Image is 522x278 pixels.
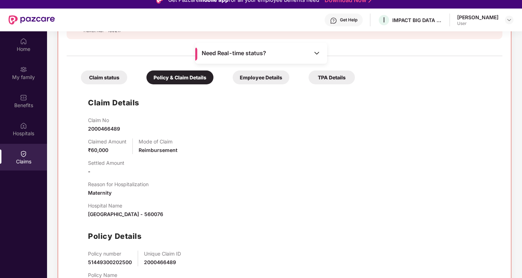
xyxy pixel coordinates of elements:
[88,190,112,196] span: Maternity
[88,259,132,265] span: 51449300202500
[88,97,139,109] h1: Claim Details
[340,17,357,23] div: Get Help
[457,21,498,26] div: User
[88,126,120,132] span: 2000466489
[20,150,27,157] img: svg+xml;base64,PHN2ZyBpZD0iQ2xhaW0iIHhtbG5zPSJodHRwOi8vd3d3LnczLm9yZy8yMDAwL3N2ZyIgd2lkdGg9IjIwIi...
[88,272,130,278] p: Policy Name
[20,122,27,129] img: svg+xml;base64,PHN2ZyBpZD0iSG9zcGl0YWxzIiB4bWxucz0iaHR0cDovL3d3dy53My5vcmcvMjAwMC9zdmciIHdpZHRoPS...
[383,16,385,24] span: I
[88,251,132,257] p: Policy number
[20,38,27,45] img: svg+xml;base64,PHN2ZyBpZD0iSG9tZSIgeG1sbnM9Imh0dHA6Ly93d3cudzMub3JnLzIwMDAvc3ZnIiB3aWR0aD0iMjAiIG...
[88,168,91,174] span: -
[81,70,127,84] div: Claim status
[20,94,27,101] img: svg+xml;base64,PHN2ZyBpZD0iQmVuZWZpdHMiIHhtbG5zPSJodHRwOi8vd3d3LnczLm9yZy8yMDAwL3N2ZyIgd2lkdGg9Ij...
[144,251,181,257] p: Unique Claim ID
[88,160,124,166] p: Settled Amount
[457,14,498,21] div: [PERSON_NAME]
[233,70,289,84] div: Employee Details
[88,138,126,145] p: Claimed Amount
[9,15,55,25] img: New Pazcare Logo
[139,138,177,145] p: Mode of Claim
[146,70,213,84] div: Policy & Claim Details
[330,17,337,24] img: svg+xml;base64,PHN2ZyBpZD0iSGVscC0zMngzMiIgeG1sbnM9Imh0dHA6Ly93d3cudzMub3JnLzIwMDAvc3ZnIiB3aWR0aD...
[144,259,176,265] span: 2000466489
[313,49,320,57] img: Toggle Icon
[88,181,149,187] p: Reason for Hospitalization
[88,117,120,123] p: Claim No
[88,230,141,242] h1: Policy Details
[202,49,266,57] span: Need Real-time status?
[88,203,163,209] p: Hospital Name
[392,17,442,23] div: IMPACT BIG DATA ANALYSIS PRIVATE LIMITED
[309,70,355,84] div: TPA Details
[506,17,512,23] img: svg+xml;base64,PHN2ZyBpZD0iRHJvcGRvd24tMzJ4MzIiIHhtbG5zPSJodHRwOi8vd3d3LnczLm9yZy8yMDAwL3N2ZyIgd2...
[20,66,27,73] img: svg+xml;base64,PHN2ZyB3aWR0aD0iMjAiIGhlaWdodD0iMjAiIHZpZXdCb3g9IjAgMCAyMCAyMCIgZmlsbD0ibm9uZSIgeG...
[139,147,177,153] span: Reimbursement
[88,147,108,153] span: ₹60,000
[88,211,163,217] span: [GEOGRAPHIC_DATA] - 560076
